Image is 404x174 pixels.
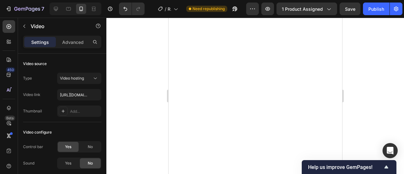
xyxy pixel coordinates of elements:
[57,89,101,100] input: Insert video url here
[88,160,93,166] span: No
[193,6,225,12] span: Need republishing
[3,3,47,15] button: 7
[340,3,360,15] button: Save
[363,3,389,15] button: Publish
[23,92,40,98] div: Video link
[23,108,42,114] div: Thumbnail
[23,144,43,150] div: Control bar
[62,39,84,45] p: Advanced
[368,6,384,12] div: Publish
[60,76,84,81] span: Video hosting
[119,3,145,15] div: Undo/Redo
[88,144,93,150] span: No
[65,160,71,166] span: Yes
[165,6,166,12] span: /
[31,39,49,45] p: Settings
[70,109,100,114] div: Add...
[383,143,398,158] div: Open Intercom Messenger
[308,163,390,171] button: Show survey - Help us improve GemPages!
[23,61,47,67] div: Video source
[345,6,355,12] span: Save
[23,129,52,135] div: Video configure
[23,75,32,81] div: Type
[65,144,71,150] span: Yes
[276,3,337,15] button: 1 product assigned
[168,6,171,12] span: Regenerador Celular Ocular
[57,73,101,84] button: Video hosting
[23,160,34,166] div: Sound
[6,67,15,72] div: 450
[31,22,84,30] p: Video
[169,18,342,174] iframe: Design area
[5,116,15,121] div: Beta
[41,5,44,13] p: 7
[282,6,323,12] span: 1 product assigned
[308,164,383,170] span: Help us improve GemPages!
